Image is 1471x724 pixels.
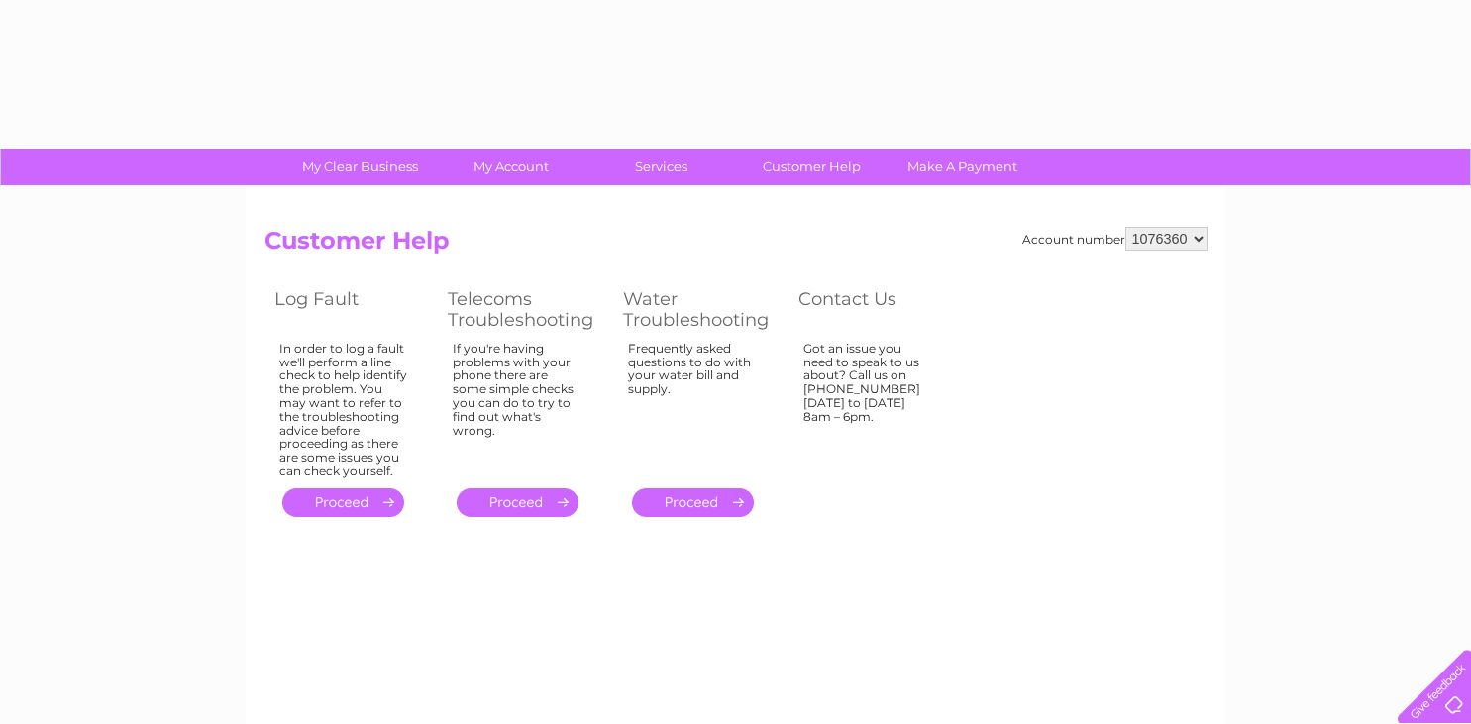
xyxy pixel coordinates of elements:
div: If you're having problems with your phone there are some simple checks you can do to try to find ... [453,342,583,470]
th: Contact Us [788,283,962,336]
a: Make A Payment [881,149,1044,185]
a: . [632,488,754,517]
div: Account number [1022,227,1208,251]
a: My Clear Business [278,149,442,185]
a: . [457,488,578,517]
a: Services [579,149,743,185]
th: Telecoms Troubleshooting [438,283,613,336]
th: Log Fault [264,283,438,336]
div: Frequently asked questions to do with your water bill and supply. [628,342,759,470]
a: Customer Help [730,149,893,185]
a: . [282,488,404,517]
div: Got an issue you need to speak to us about? Call us on [PHONE_NUMBER] [DATE] to [DATE] 8am – 6pm. [803,342,932,470]
h2: Customer Help [264,227,1208,264]
th: Water Troubleshooting [613,283,788,336]
a: My Account [429,149,592,185]
div: In order to log a fault we'll perform a line check to help identify the problem. You may want to ... [279,342,408,478]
